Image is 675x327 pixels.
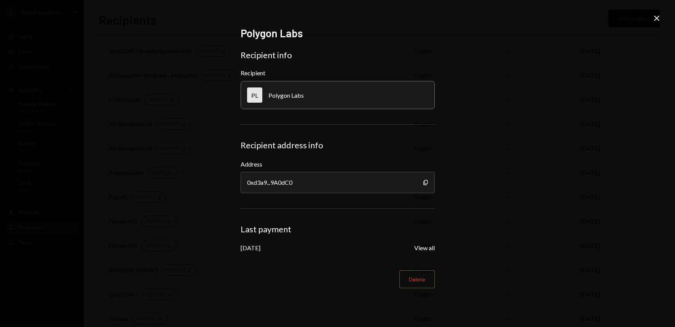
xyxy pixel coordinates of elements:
[241,69,435,76] div: Recipient
[241,26,435,41] h2: Polygon Labs
[241,224,435,235] div: Last payment
[241,140,435,151] div: Recipient address info
[241,50,435,60] div: Recipient info
[268,92,304,99] div: Polygon Labs
[241,160,435,169] label: Address
[241,172,435,193] div: 0xd3a9...9A0dC0
[399,270,435,288] button: Delete
[241,244,260,251] div: [DATE]
[247,87,262,103] div: PL
[414,244,435,252] button: View all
